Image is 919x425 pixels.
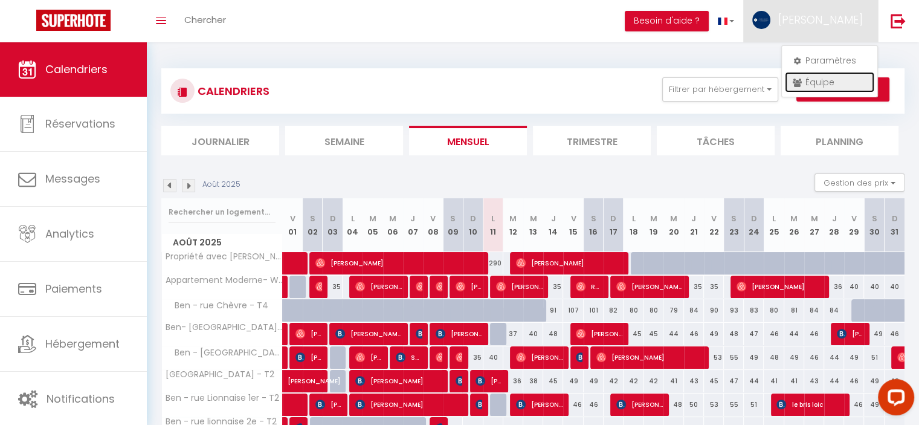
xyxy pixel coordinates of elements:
[543,198,563,252] th: 14
[164,323,285,332] span: Ben- [GEOGRAPHIC_DATA] - T2 - cour - dernier étage
[776,393,843,416] span: le bris loic
[403,198,423,252] th: 07
[784,198,804,252] th: 26
[164,276,285,285] span: Appartement Moderne- WiFi- Balcon – Parking
[737,275,823,298] span: [PERSON_NAME]
[456,275,482,298] span: [PERSON_NAME]
[476,393,482,416] span: [PERSON_NAME]
[161,126,279,155] li: Journalier
[663,394,683,416] div: 48
[483,252,503,274] div: 290
[744,323,764,345] div: 47
[851,213,857,224] abbr: V
[164,394,279,403] span: Ben - rue Lionnaise 1er - T2
[436,275,442,298] span: [PERSON_NAME]
[704,323,724,345] div: 49
[662,77,778,102] button: Filtrer par hébergement
[784,370,804,392] div: 41
[516,393,563,416] span: [PERSON_NAME]
[450,213,456,224] abbr: S
[315,275,322,298] span: [PERSON_NAME]
[330,213,336,224] abbr: D
[463,198,483,252] th: 10
[824,346,844,369] div: 44
[885,370,904,392] div: 48
[530,213,537,224] abbr: M
[624,299,643,322] div: 80
[491,213,495,224] abbr: L
[604,299,624,322] div: 82
[864,346,884,369] div: 51
[892,213,898,224] abbr: D
[810,213,817,224] abbr: M
[704,394,724,416] div: 53
[195,77,269,105] h3: CALENDRIERS
[576,322,622,345] span: [PERSON_NAME]
[864,276,884,298] div: 40
[45,336,120,351] span: Hébergement
[563,370,583,392] div: 49
[785,72,874,92] a: Équipe
[684,276,704,298] div: 35
[764,346,784,369] div: 48
[436,322,482,345] span: [PERSON_NAME]
[744,394,764,416] div: 51
[483,346,503,369] div: 40
[784,323,804,345] div: 44
[764,299,784,322] div: 80
[456,346,462,369] span: [PERSON_NAME]
[584,299,604,322] div: 101
[543,323,563,345] div: 48
[169,201,276,223] input: Rechercher un logement...
[844,370,864,392] div: 46
[164,370,274,379] span: [GEOGRAPHIC_DATA] - T2
[704,346,724,369] div: 53
[885,198,904,252] th: 31
[711,213,717,224] abbr: V
[543,370,563,392] div: 45
[47,391,115,406] span: Notifications
[315,393,342,416] span: [PERSON_NAME]
[616,393,663,416] span: [PERSON_NAME]
[657,126,775,155] li: Tâches
[576,346,582,369] span: [PERSON_NAME]
[744,198,764,252] th: 24
[295,346,322,369] span: [PERSON_NAME]
[162,234,282,251] span: Août 2025
[323,276,343,298] div: 35
[164,299,271,313] span: Ben - rue Chèvre - T4
[290,213,295,224] abbr: V
[543,299,563,322] div: 91
[670,213,677,224] abbr: M
[591,213,596,224] abbr: S
[576,275,602,298] span: Raphael Bct
[543,276,563,298] div: 35
[383,198,403,252] th: 06
[283,370,303,393] a: [PERSON_NAME]
[885,323,904,345] div: 46
[563,198,583,252] th: 15
[724,370,744,392] div: 47
[824,299,844,322] div: 84
[604,370,624,392] div: 42
[624,198,643,252] th: 18
[184,13,226,26] span: Chercher
[844,394,864,416] div: 46
[351,213,355,224] abbr: L
[295,322,322,345] span: [PERSON_NAME]
[751,213,757,224] abbr: D
[516,346,563,369] span: [PERSON_NAME]
[643,323,663,345] div: 45
[463,346,483,369] div: 35
[744,370,764,392] div: 44
[343,198,363,252] th: 04
[864,323,884,345] div: 49
[752,11,770,29] img: ...
[283,198,303,252] th: 01
[523,370,543,392] div: 38
[684,299,704,322] div: 84
[563,299,583,322] div: 107
[36,10,111,31] img: Super Booking
[885,276,904,298] div: 40
[625,11,709,31] button: Besoin d'aide ?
